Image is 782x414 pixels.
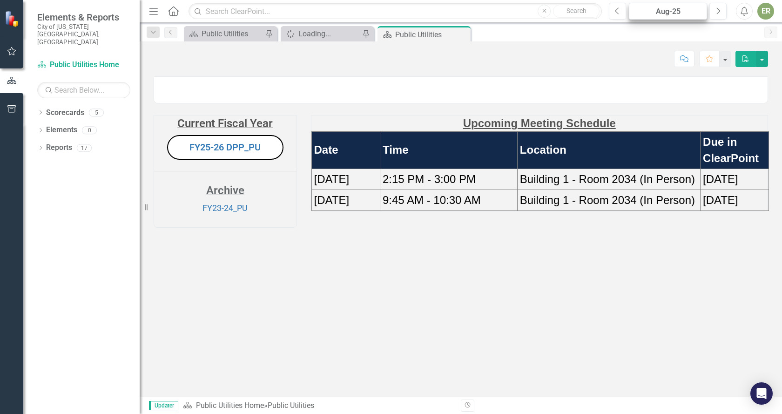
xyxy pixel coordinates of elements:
[37,82,130,98] input: Search Below...
[383,173,476,185] span: 2:15 PM - 3:00 PM
[520,194,695,206] span: Building 1 - Room 2034 (In Person)
[177,117,273,130] strong: Current Fiscal Year
[298,28,360,40] div: Loading...
[46,125,77,136] a: Elements
[82,126,97,134] div: 0
[703,136,759,164] strong: Due in ClearPoint
[46,143,72,153] a: Reports
[383,194,481,206] span: 9:45 AM - 10:30 AM
[5,11,21,27] img: ClearPoint Strategy
[37,12,130,23] span: Elements & Reports
[202,28,263,40] div: Public Utilities
[37,23,130,46] small: City of [US_STATE][GEOGRAPHIC_DATA], [GEOGRAPHIC_DATA]
[183,400,454,411] div: »
[46,108,84,118] a: Scorecards
[189,3,602,20] input: Search ClearPoint...
[283,28,360,40] a: Loading...
[206,184,244,197] strong: Archive
[632,6,704,17] div: Aug-25
[703,173,738,185] span: [DATE]
[703,194,738,206] span: [DATE]
[757,3,774,20] button: ER
[395,29,468,41] div: Public Utilities
[314,173,350,185] span: [DATE]
[566,7,586,14] span: Search
[202,203,248,213] a: FY23-24_PU
[189,142,261,153] a: FY25-26 DPP_PU
[553,5,600,18] button: Search
[268,401,314,410] div: Public Utilities
[89,109,104,116] div: 5
[383,143,409,156] strong: Time
[314,143,338,156] strong: Date
[520,173,695,185] span: Building 1 - Room 2034 (In Person)
[196,401,264,410] a: Public Utilities Home
[186,28,263,40] a: Public Utilities
[314,194,350,206] span: [DATE]
[520,143,566,156] strong: Location
[37,60,130,70] a: Public Utilities Home
[77,144,92,152] div: 17
[629,3,707,20] button: Aug-25
[463,117,616,129] strong: Upcoming Meeting Schedule
[149,401,178,410] span: Updater
[750,382,773,405] div: Open Intercom Messenger
[167,135,283,160] button: FY25-26 DPP_PU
